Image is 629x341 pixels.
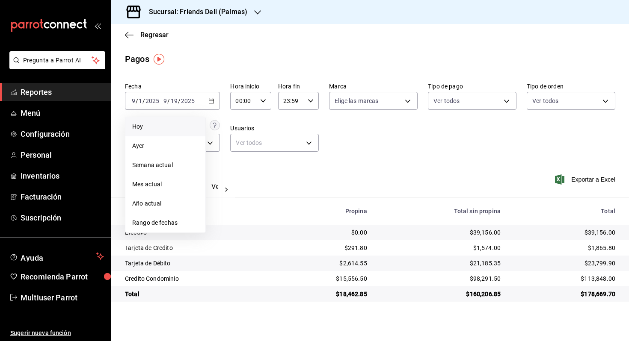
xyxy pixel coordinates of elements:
[21,251,93,262] span: Ayuda
[211,182,243,197] button: Ver pagos
[132,122,199,131] span: Hoy
[335,97,378,105] span: Elige las marcas
[514,228,615,237] div: $39,156.00
[230,125,319,131] label: Usuarios
[136,97,138,104] span: /
[10,329,104,338] span: Sugerir nueva función
[125,290,268,298] div: Total
[282,208,367,215] div: Propina
[94,22,101,29] button: open_drawer_menu
[132,161,199,170] span: Semana actual
[21,191,104,203] span: Facturación
[23,56,92,65] span: Pregunta a Parrot AI
[132,180,199,189] span: Mes actual
[381,274,501,283] div: $98,291.50
[21,212,104,223] span: Suscripción
[132,141,199,150] span: Ayer
[514,274,615,283] div: $113,848.00
[160,97,162,104] span: -
[142,97,145,104] span: /
[170,97,178,104] input: --
[138,97,142,104] input: --
[125,83,220,89] label: Fecha
[178,97,181,104] span: /
[230,134,319,152] div: Ver todos
[6,62,105,71] a: Pregunta a Parrot AI
[21,107,104,119] span: Menú
[381,290,501,298] div: $160,206.85
[140,31,169,39] span: Regresar
[21,149,104,161] span: Personal
[282,228,367,237] div: $0.00
[21,128,104,140] span: Configuración
[132,218,199,227] span: Rango de fechas
[282,290,367,298] div: $18,462.85
[142,7,247,17] h3: Sucursal: Friends Deli (Palmas)
[557,174,615,185] button: Exportar a Excel
[514,244,615,252] div: $1,865.80
[381,208,501,215] div: Total sin propina
[282,244,367,252] div: $291.80
[381,259,501,268] div: $21,185.35
[125,274,268,283] div: Credito Condominio
[514,290,615,298] div: $178,669.70
[527,83,615,89] label: Tipo de orden
[21,86,104,98] span: Reportes
[154,54,164,65] img: Tooltip marker
[181,97,195,104] input: ----
[9,51,105,69] button: Pregunta a Parrot AI
[21,292,104,303] span: Multiuser Parrot
[125,31,169,39] button: Regresar
[514,208,615,215] div: Total
[428,83,516,89] label: Tipo de pago
[532,97,558,105] span: Ver todos
[131,97,136,104] input: --
[21,271,104,282] span: Recomienda Parrot
[381,228,501,237] div: $39,156.00
[125,53,149,65] div: Pagos
[125,259,268,268] div: Tarjeta de Débito
[167,97,170,104] span: /
[145,97,160,104] input: ----
[125,244,268,252] div: Tarjeta de Credito
[278,83,319,89] label: Hora fin
[163,97,167,104] input: --
[329,83,418,89] label: Marca
[21,170,104,182] span: Inventarios
[514,259,615,268] div: $23,799.90
[282,274,367,283] div: $15,556.50
[433,97,460,105] span: Ver todos
[381,244,501,252] div: $1,574.00
[282,259,367,268] div: $2,614.55
[132,199,199,208] span: Año actual
[230,83,271,89] label: Hora inicio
